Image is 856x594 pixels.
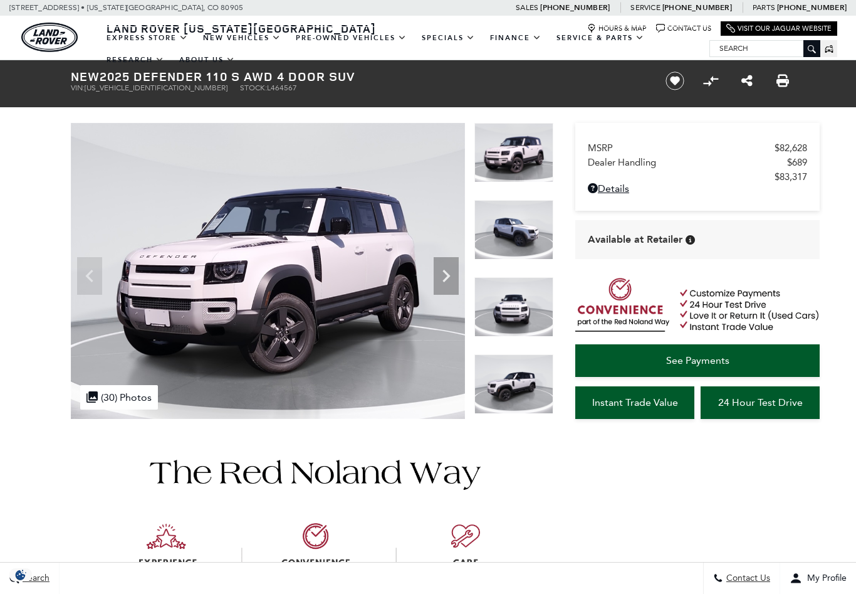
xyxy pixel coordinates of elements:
a: About Us [172,49,243,71]
span: MSRP [588,142,775,154]
a: Hours & Map [587,24,647,33]
a: [STREET_ADDRESS] • [US_STATE][GEOGRAPHIC_DATA], CO 80905 [9,3,243,12]
a: Dealer Handling $689 [588,157,807,168]
a: Details [588,183,807,194]
a: Instant Trade Value [575,386,694,419]
a: [PHONE_NUMBER] [540,3,610,13]
a: 24 Hour Test Drive [701,386,820,419]
span: Available at Retailer [588,233,682,247]
span: Sales [516,3,538,12]
a: Visit Our Jaguar Website [726,24,832,33]
div: Next [434,257,459,295]
span: 24 Hour Test Drive [718,396,803,408]
a: See Payments [575,344,820,377]
img: New 2025 Fuji White Land Rover S image 2 [474,200,553,260]
img: Opt-Out Icon [6,568,35,581]
a: Share this New 2025 Defender 110 S AWD 4 Door SUV [741,73,753,88]
span: See Payments [666,354,729,366]
a: land-rover [21,23,78,52]
span: $689 [787,157,807,168]
section: Click to Open Cookie Consent Modal [6,568,35,581]
span: Instant Trade Value [592,396,678,408]
span: [US_VEHICLE_IDENTIFICATION_NUMBER] [85,83,227,92]
img: New 2025 Fuji White Land Rover S image 1 [71,123,465,419]
input: Search [710,41,820,56]
a: Land Rover [US_STATE][GEOGRAPHIC_DATA] [99,21,384,36]
a: $83,317 [588,171,807,183]
a: Specials [414,27,483,49]
img: New 2025 Fuji White Land Rover S image 4 [474,354,553,414]
a: [PHONE_NUMBER] [662,3,732,13]
button: Save vehicle [661,71,689,91]
a: Print this New 2025 Defender 110 S AWD 4 Door SUV [776,73,789,88]
a: MSRP $82,628 [588,142,807,154]
a: Research [99,49,172,71]
img: New 2025 Fuji White Land Rover S image 3 [474,277,553,337]
span: $82,628 [775,142,807,154]
a: Contact Us [656,24,711,33]
span: Service [630,3,660,12]
a: Finance [483,27,549,49]
span: Land Rover [US_STATE][GEOGRAPHIC_DATA] [107,21,376,36]
button: Open user profile menu [780,563,856,594]
div: (30) Photos [80,385,158,410]
span: Contact Us [723,573,770,584]
img: New 2025 Fuji White Land Rover S image 1 [474,123,553,183]
nav: Main Navigation [99,27,709,71]
span: Stock: [240,83,267,92]
a: Service & Parts [549,27,652,49]
img: Land Rover [21,23,78,52]
span: Parts [753,3,775,12]
span: $83,317 [775,171,807,183]
a: [PHONE_NUMBER] [777,3,847,13]
span: Dealer Handling [588,157,787,168]
button: Compare vehicle [701,72,720,90]
div: Vehicle is in stock and ready for immediate delivery. Due to demand, availability is subject to c... [686,235,695,245]
span: My Profile [802,573,847,584]
span: L464567 [267,83,297,92]
h1: 2025 Defender 110 S AWD 4 Door SUV [71,70,644,83]
a: New Vehicles [196,27,288,49]
span: VIN: [71,83,85,92]
strong: New [71,68,100,85]
a: Pre-Owned Vehicles [288,27,414,49]
a: EXPRESS STORE [99,27,196,49]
